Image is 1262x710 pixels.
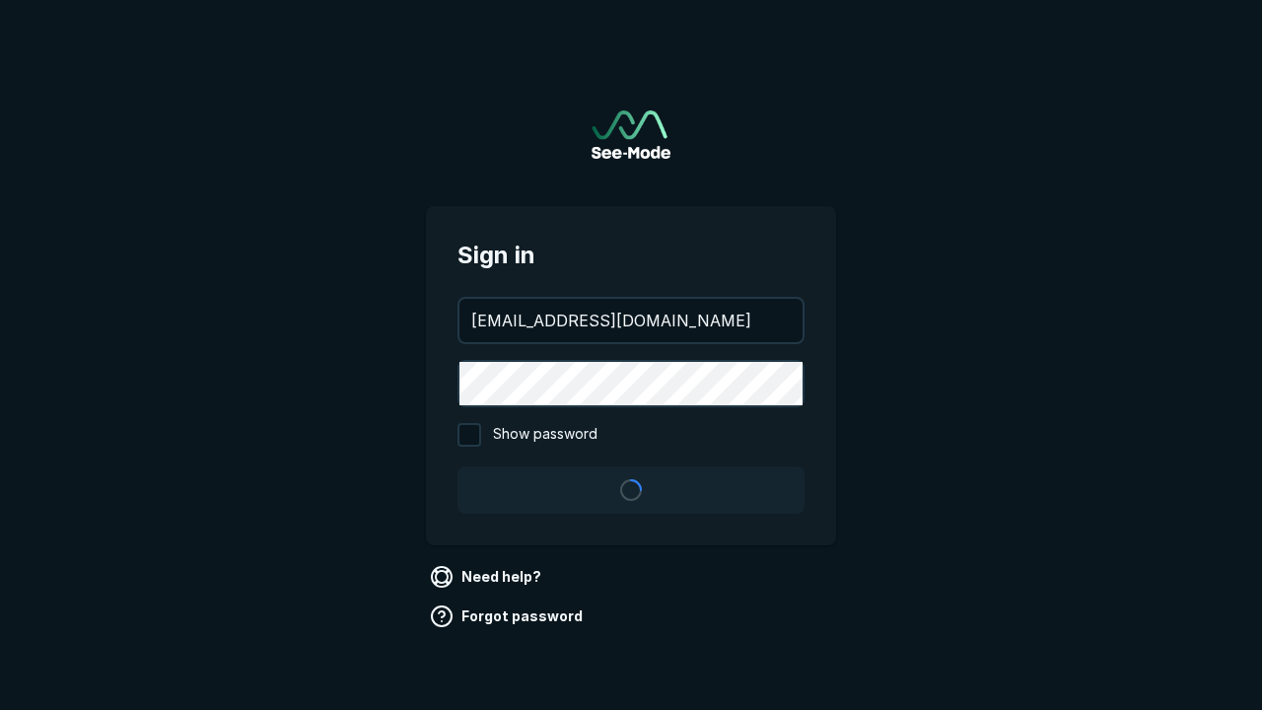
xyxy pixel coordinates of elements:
span: Show password [493,423,597,447]
input: your@email.com [459,299,803,342]
span: Sign in [457,238,805,273]
a: Need help? [426,561,549,593]
a: Forgot password [426,601,591,632]
img: See-Mode Logo [592,110,670,159]
a: Go to sign in [592,110,670,159]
